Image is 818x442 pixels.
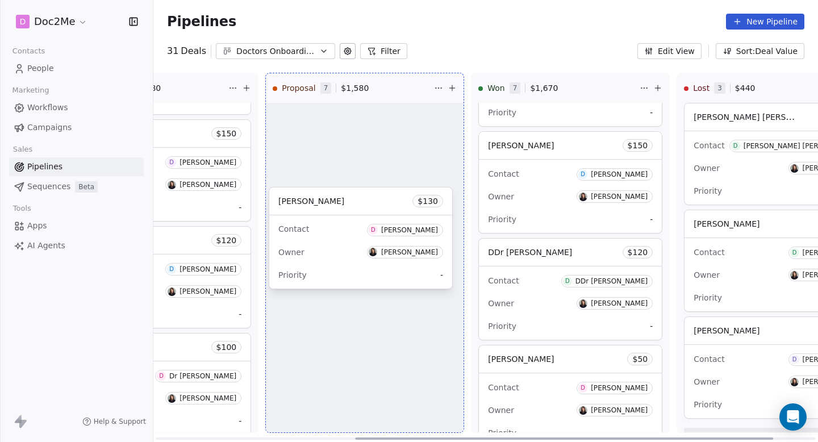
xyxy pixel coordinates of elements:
[320,82,332,94] span: 7
[7,82,54,99] span: Marketing
[239,202,241,213] span: -
[591,299,648,307] div: [PERSON_NAME]
[579,193,587,201] img: L
[650,320,653,332] span: -
[530,82,558,94] span: $ 1,670
[278,197,344,206] span: [PERSON_NAME]
[282,82,315,94] span: Proposal
[591,193,648,201] div: [PERSON_NAME]
[650,214,653,225] span: -
[369,248,377,256] img: L
[694,186,722,195] span: Priority
[9,98,144,117] a: Workflows
[714,82,725,94] span: 3
[168,181,176,189] img: L
[694,248,724,257] span: Contact
[9,59,144,78] a: People
[14,12,90,31] button: DDoc2Me
[637,43,702,59] button: Edit View
[82,417,146,426] a: Help & Support
[75,181,98,193] span: Beta
[273,73,432,103] div: Proposal7$1,580
[63,333,251,435] div: $100DDr [PERSON_NAME]L[PERSON_NAME]-
[790,378,799,386] img: L
[167,44,206,58] div: 31
[632,353,648,365] span: $ 50
[779,403,807,431] div: Open Intercom Messenger
[488,248,572,257] span: DDr [PERSON_NAME]
[579,299,587,308] img: L
[488,192,514,201] span: Owner
[94,417,146,426] span: Help & Support
[180,181,236,189] div: [PERSON_NAME]
[8,200,36,217] span: Tools
[418,195,438,207] span: $ 130
[478,73,637,103] div: Won7$1,670
[488,383,519,392] span: Contact
[650,107,653,118] span: -
[694,355,724,364] span: Contact
[181,44,206,58] span: Deals
[9,177,144,196] a: SequencesBeta
[726,14,804,30] button: New Pipeline
[488,428,516,437] span: Priority
[360,43,407,59] button: Filter
[694,400,722,409] span: Priority
[488,108,516,117] span: Priority
[278,248,304,257] span: Owner
[371,226,375,235] div: D
[716,43,804,59] button: Sort: Deal Value
[180,394,236,402] div: [PERSON_NAME]
[167,14,236,30] span: Pipelines
[169,265,174,274] div: D
[650,427,653,439] span: -
[488,299,514,308] span: Owner
[694,377,720,386] span: Owner
[168,287,176,296] img: L
[694,164,720,173] span: Owner
[591,170,648,178] div: [PERSON_NAME]
[27,220,47,232] span: Apps
[792,355,797,364] div: D
[488,406,514,415] span: Owner
[216,341,237,353] span: $ 100
[9,216,144,235] a: Apps
[792,248,797,257] div: D
[180,287,236,295] div: [PERSON_NAME]
[20,16,26,27] span: D
[169,372,236,380] div: Dr [PERSON_NAME]
[488,215,516,224] span: Priority
[591,384,648,392] div: [PERSON_NAME]
[694,326,759,335] span: [PERSON_NAME]
[488,322,516,331] span: Priority
[581,383,585,393] div: D
[27,62,54,74] span: People
[169,158,174,167] div: D
[216,128,237,139] span: $ 150
[8,141,37,158] span: Sales
[27,161,62,173] span: Pipelines
[628,140,648,151] span: $ 150
[236,45,315,57] div: Doctors Onboarding
[27,240,65,252] span: AI Agents
[488,276,519,285] span: Contact
[180,159,236,166] div: [PERSON_NAME]
[565,277,570,286] div: D
[27,122,72,134] span: Campaigns
[733,141,738,151] div: D
[63,119,251,222] div: $150D[PERSON_NAME]L[PERSON_NAME]-
[381,248,438,256] div: [PERSON_NAME]
[694,141,724,150] span: Contact
[63,226,251,328] div: $120D[PERSON_NAME]L[PERSON_NAME]-
[488,141,554,150] span: [PERSON_NAME]
[9,157,144,176] a: Pipelines
[790,164,799,173] img: L
[478,238,662,340] div: DDr [PERSON_NAME]$120ContactDDDr [PERSON_NAME]OwnerL[PERSON_NAME]Priority-
[7,43,50,60] span: Contacts
[341,82,369,94] span: $ 1,580
[579,406,587,415] img: L
[9,236,144,255] a: AI Agents
[27,181,70,193] span: Sequences
[581,170,585,179] div: D
[510,82,521,94] span: 7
